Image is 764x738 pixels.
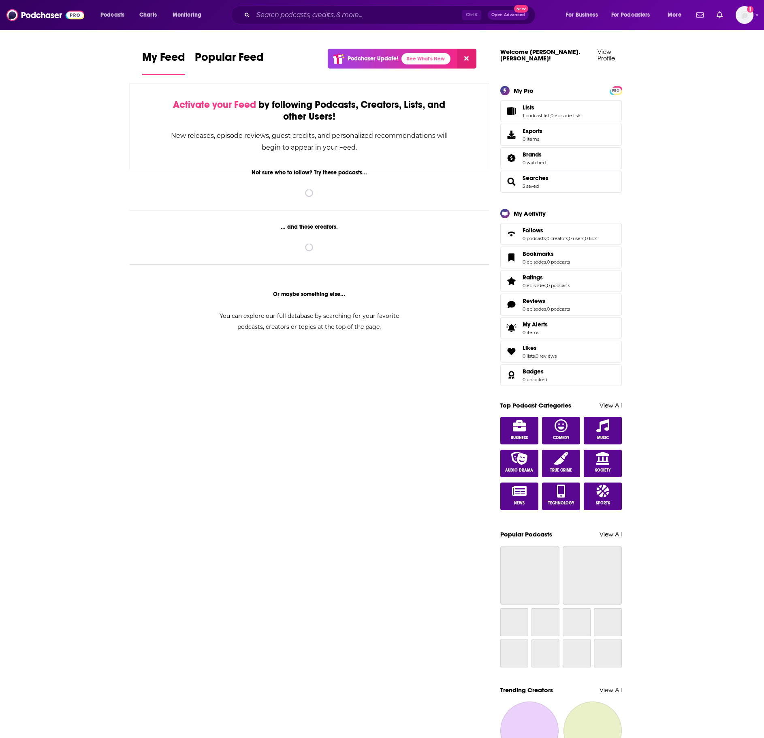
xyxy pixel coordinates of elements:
[736,6,753,24] img: User Profile
[500,686,553,694] a: Trending Creators
[505,468,533,473] span: Audio Drama
[523,274,570,281] a: Ratings
[514,5,529,13] span: New
[546,236,568,241] a: 0 creators
[600,686,622,694] a: View All
[500,270,622,292] span: Ratings
[173,9,201,21] span: Monitoring
[503,129,519,140] span: Exports
[547,283,570,288] a: 0 podcasts
[500,124,622,146] a: Exports
[611,9,650,21] span: For Podcasters
[514,87,534,94] div: My Pro
[597,436,609,440] span: Music
[500,608,528,636] a: Midnight Burger
[523,250,554,257] span: Bookmarks
[566,9,598,21] span: For Business
[546,236,546,241] span: ,
[611,87,621,93] a: PRO
[500,639,528,667] a: Criminal
[514,210,546,217] div: My Activity
[547,259,570,265] a: 0 podcasts
[536,353,557,359] a: 0 reviews
[523,306,546,312] a: 0 episodes
[170,130,448,153] div: New releases, episode reviews, guest credits, and personalized recommendations will begin to appe...
[523,104,534,111] span: Lists
[95,9,135,21] button: open menu
[523,368,547,375] a: Badges
[503,105,519,117] a: Lists
[606,9,662,21] button: open menu
[523,377,547,382] a: 0 unlocked
[523,368,544,375] span: Badges
[500,147,622,169] span: Brands
[523,227,597,234] a: Follows
[523,344,557,352] a: Likes
[129,169,489,176] div: Not sure who to follow? Try these podcasts...
[500,317,622,339] a: My Alerts
[6,7,84,23] img: Podchaser - Follow, Share and Rate Podcasts
[736,6,753,24] span: Logged in as amanda.moss
[500,294,622,315] span: Reviews
[488,10,529,20] button: Open AdvancedNew
[600,530,622,538] a: View All
[142,50,185,69] span: My Feed
[553,436,570,440] span: Comedy
[523,113,550,118] a: 1 podcast list
[523,321,548,328] span: My Alerts
[129,291,489,298] div: Or maybe something else...
[167,9,212,21] button: open menu
[569,236,584,241] a: 0 users
[139,9,157,21] span: Charts
[209,311,409,333] div: You can explore our full database by searching for your favorite podcasts, creators or topics at ...
[523,297,545,305] span: Reviews
[195,50,264,75] a: Popular Feed
[535,353,536,359] span: ,
[500,483,538,510] a: News
[523,250,570,257] a: Bookmarks
[500,171,622,193] span: Searches
[600,401,622,409] a: View All
[503,252,519,263] a: Bookmarks
[523,297,570,305] a: Reviews
[584,236,585,241] span: ,
[401,53,450,64] a: See What's New
[523,136,542,142] span: 0 items
[462,10,481,20] span: Ctrl K
[560,9,608,21] button: open menu
[546,283,547,288] span: ,
[503,176,519,187] a: Searches
[523,283,546,288] a: 0 episodes
[548,501,574,506] span: Technology
[500,530,552,538] a: Popular Podcasts
[563,608,591,636] a: Authority Hacker Podcast – AI & Automation for Small biz & Marketers
[563,546,622,605] a: Watch If You Dare
[134,9,162,21] a: Charts
[503,322,519,334] span: My Alerts
[596,501,610,506] span: Sports
[523,151,542,158] span: Brands
[170,99,448,122] div: by following Podcasts, Creators, Lists, and other Users!
[584,450,622,477] a: Society
[594,608,622,636] a: Serial
[503,346,519,357] a: Likes
[173,99,256,111] span: Activate your Feed
[523,344,537,352] span: Likes
[523,227,543,234] span: Follows
[348,55,398,62] p: Podchaser Update!
[585,236,597,241] a: 0 lists
[546,306,547,312] span: ,
[542,417,580,444] a: Comedy
[611,88,621,94] span: PRO
[594,639,622,667] a: Daily Bitcoin Podcast
[503,228,519,240] a: Follows
[500,48,580,62] a: Welcome [PERSON_NAME].[PERSON_NAME]!
[500,546,559,605] a: Casefile True Crime
[550,468,572,473] span: True Crime
[713,8,726,22] a: Show notifications dropdown
[500,100,622,122] span: Lists
[523,259,546,265] a: 0 episodes
[550,113,551,118] span: ,
[693,8,707,22] a: Show notifications dropdown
